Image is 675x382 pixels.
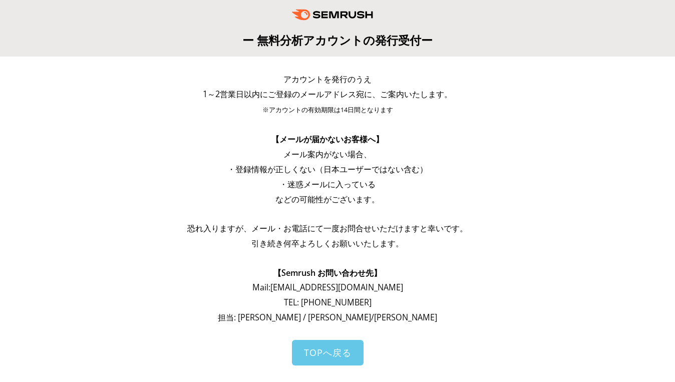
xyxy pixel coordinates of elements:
span: 【メールが届かないお客様へ】 [271,134,384,145]
span: 担当: [PERSON_NAME] / [PERSON_NAME]/[PERSON_NAME] [218,312,437,323]
span: Mail: [EMAIL_ADDRESS][DOMAIN_NAME] [252,282,403,293]
span: 【Semrush お問い合わせ先】 [273,267,382,278]
span: ・迷惑メールに入っている [279,179,376,190]
span: 引き続き何卒よろしくお願いいたします。 [251,238,404,249]
span: ・登録情報が正しくない（日本ユーザーではない含む） [227,164,428,175]
span: TOPへ戻る [304,346,352,358]
span: ※アカウントの有効期限は14日間となります [262,106,393,114]
span: ー 無料分析アカウントの発行受付ー [242,32,433,48]
span: 恐れ入りますが、メール・お電話にて一度お問合せいただけますと幸いです。 [187,223,468,234]
span: 1～2営業日以内にご登録のメールアドレス宛に、ご案内いたします。 [203,89,452,100]
span: などの可能性がございます。 [275,194,380,205]
span: TEL: [PHONE_NUMBER] [284,297,372,308]
span: メール案内がない場合、 [283,149,372,160]
span: アカウントを発行のうえ [283,74,372,85]
a: TOPへ戻る [292,340,364,365]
